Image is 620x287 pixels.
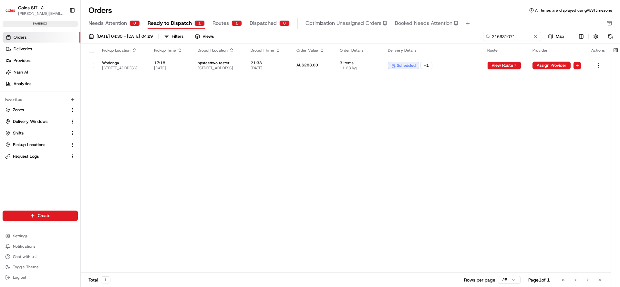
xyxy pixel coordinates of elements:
button: View Route [487,62,521,69]
span: Zones [13,107,24,113]
span: 11.68 kg [340,65,377,71]
button: Toggle Theme [3,262,78,272]
a: Providers [3,55,80,66]
span: Log out [13,275,26,280]
span: Delivery Windows [13,119,47,124]
span: Pickup Locations [13,142,45,148]
div: Pickup Location [102,48,144,53]
button: Views [192,32,217,41]
button: Log out [3,273,78,282]
button: Shifts [3,128,78,138]
button: Assign Provider [532,62,571,69]
div: 0 [279,20,290,26]
a: Delivery Windows [5,119,67,124]
span: Wodonga [102,60,144,65]
span: Settings [13,233,27,239]
button: Chat with us! [3,252,78,261]
span: scheduled [397,63,416,68]
span: Request Logs [13,153,39,159]
div: Order Details [340,48,377,53]
div: Order Value [296,48,330,53]
button: Filters [161,32,186,41]
span: [DATE] [154,65,188,71]
input: Type to search [483,32,541,41]
button: Request Logs [3,151,78,162]
button: Settings [3,232,78,241]
span: Toggle Theme [13,264,39,270]
span: Providers [14,58,31,64]
button: Coles SITColes SIT[PERSON_NAME][EMAIL_ADDRESS][DOMAIN_NAME] [3,3,67,18]
a: Orders [3,32,80,43]
span: Nash AI [14,69,28,75]
div: Total [88,276,110,283]
div: Provider [532,48,581,53]
a: Pickup Locations [5,142,67,148]
div: + 1 [420,62,432,69]
p: Rows per page [464,277,495,283]
span: Needs Attention [88,19,127,27]
button: [DATE] 04:30 - [DATE] 04:29 [86,32,156,41]
span: Optimization Unassigned Orders [305,19,381,27]
span: npstesttwo tester [198,60,240,65]
span: [STREET_ADDRESS] [198,65,240,71]
div: Favorites [3,94,78,105]
a: Shifts [5,130,67,136]
span: [STREET_ADDRESS] [102,65,144,71]
div: 1 [232,20,242,26]
span: Shifts [13,130,24,136]
button: Coles SIT [18,5,37,11]
a: Request Logs [5,153,67,159]
div: Filters [172,34,183,39]
span: Create [38,213,50,219]
button: Refresh [606,32,615,41]
div: Actions [591,48,605,53]
a: Nash AI [3,67,80,77]
span: Routes [212,19,229,27]
div: 0 [129,20,140,26]
a: Analytics [3,79,80,89]
a: Zones [5,107,67,113]
span: Views [202,34,214,39]
span: Ready to Dispatch [148,19,192,27]
div: Dropoff Location [198,48,240,53]
span: [DATE] 04:30 - [DATE] 04:29 [97,34,153,39]
span: Booked Needs Attention [395,19,452,27]
div: Page 1 of 1 [528,277,550,283]
span: [DATE] [251,65,286,71]
button: Delivery Windows [3,116,78,127]
span: Deliveries [14,46,32,52]
span: Orders [14,35,26,40]
button: [PERSON_NAME][EMAIL_ADDRESS][DOMAIN_NAME] [18,11,64,16]
button: Create [3,211,78,221]
h1: Orders [88,5,112,15]
span: AU$283.00 [296,63,318,68]
div: Delivery Details [388,48,477,53]
div: 1 [101,276,110,283]
span: Notifications [13,244,36,249]
button: Zones [3,105,78,115]
span: 3 items [340,60,377,65]
span: Chat with us! [13,254,36,259]
div: Route [487,48,522,53]
span: Analytics [14,81,31,87]
a: Deliveries [3,44,80,54]
span: 17:18 [154,60,188,65]
button: Notifications [3,242,78,251]
div: sandbox [3,21,78,27]
div: Pickup Time [154,48,188,53]
img: Coles SIT [5,5,15,15]
span: Dispatched [250,19,277,27]
span: Map [556,34,564,39]
button: Pickup Locations [3,140,78,150]
span: All times are displayed using AEST timezone [535,8,612,13]
span: 21:33 [251,60,286,65]
div: 1 [194,20,205,26]
div: Dropoff Time [251,48,286,53]
button: Map [544,33,568,40]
